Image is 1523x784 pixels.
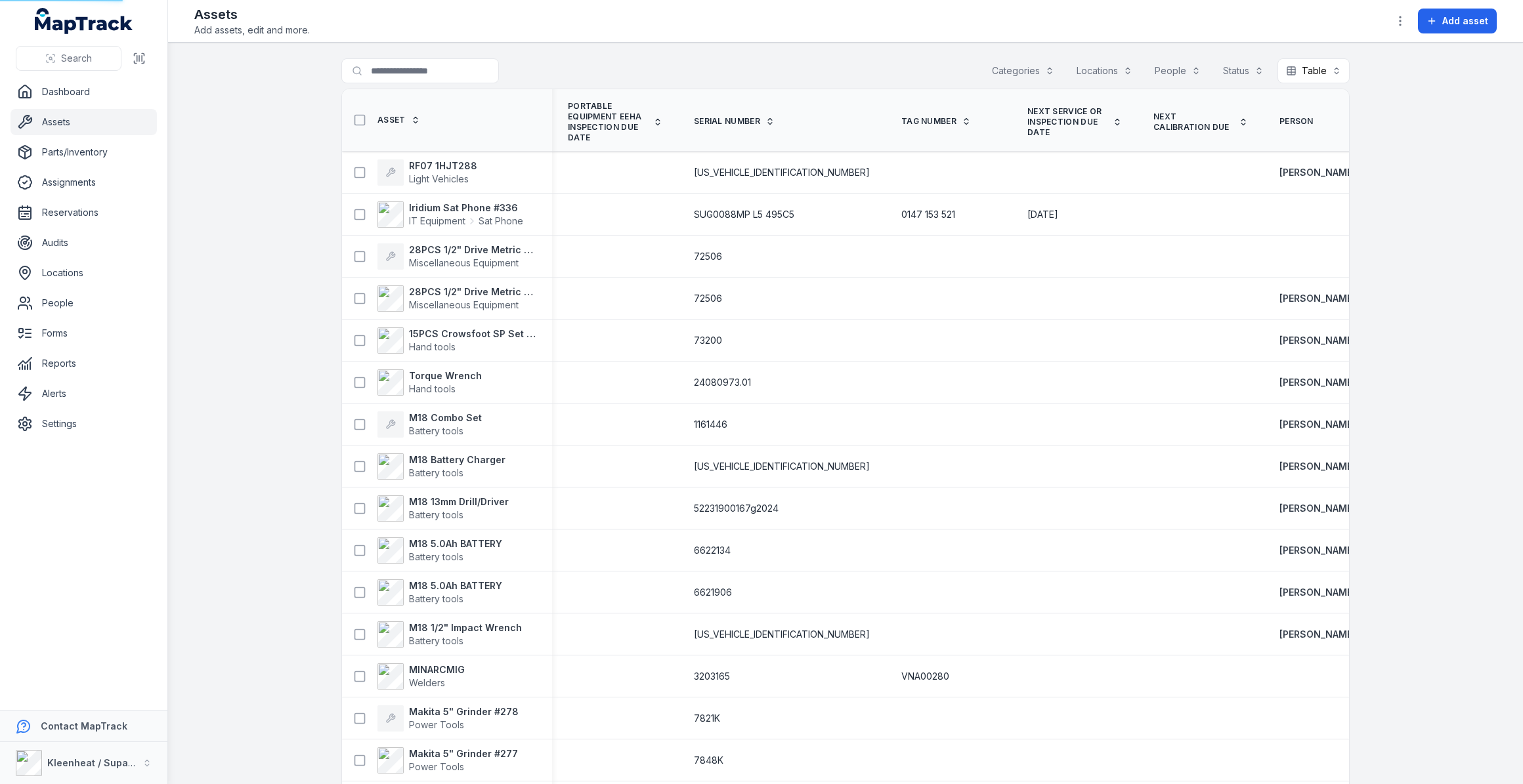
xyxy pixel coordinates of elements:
span: 72506 [694,292,722,305]
span: Battery tools [409,467,463,478]
a: Assets [11,109,157,135]
a: Assignments [11,169,157,196]
button: Locations [1068,58,1141,83]
a: Locations [11,260,157,286]
span: Portable Equipment EEHA Inspection Due Date [568,101,648,143]
a: Makita 5" Grinder #278Power Tools [377,705,519,732]
span: Serial Number [694,116,760,127]
a: Serial Number [694,116,775,127]
span: Search [61,52,92,65]
strong: M18 5.0Ah BATTERY [409,537,502,550]
strong: M18 Combo Set [409,411,482,424]
span: Add assets, edit and more. [194,24,310,37]
a: Makita 5" Grinder #277Power Tools [377,747,518,774]
a: M18 5.0Ah BATTERYBattery tools [377,537,502,564]
span: Add asset [1442,14,1488,28]
button: Search [16,46,121,71]
strong: MINARCMIG [409,663,465,676]
span: 6621906 [694,586,732,599]
strong: Kleenheat / Supagas [47,757,145,768]
strong: Makita 5" Grinder #278 [409,705,519,718]
button: Add asset [1418,9,1497,33]
a: Settings [11,411,157,437]
strong: Iridium Sat Phone #336 [409,201,523,215]
a: [PERSON_NAME] [1279,166,1356,179]
span: Battery tools [409,593,463,604]
a: M18 5.0Ah BATTERYBattery tools [377,579,502,606]
span: Next Service or Inspection Due Date [1027,106,1107,138]
span: 7848K [694,754,723,767]
span: Battery tools [409,509,463,520]
a: M18 Battery ChargerBattery tools [377,453,505,480]
time: 22/12/2025, 12:00:00 am [1027,208,1058,221]
span: Battery tools [409,635,463,646]
a: [PERSON_NAME] [1279,460,1356,473]
span: [US_VEHICLE_IDENTIFICATION_NUMBER] [694,460,870,473]
a: 28PCS 1/2" Drive Metric Standard and Deep Impact Socket SetMiscellaneous Equipment [377,285,536,312]
a: [PERSON_NAME] [1279,376,1356,389]
a: Alerts [11,381,157,407]
a: Tag Number [901,116,971,127]
span: 0147 153 521 [901,208,955,221]
span: 7821K [694,712,720,725]
span: 24080973.01 [694,376,751,389]
a: Torque WrenchHand tools [377,369,482,396]
button: People [1146,58,1209,83]
strong: 15PCS Crowsfoot SP Set Metric [409,327,536,340]
strong: [PERSON_NAME] [1279,628,1356,641]
span: Tag Number [901,116,956,127]
strong: Makita 5" Grinder #277 [409,747,518,760]
a: [PERSON_NAME] [1279,418,1356,431]
strong: M18 Battery Charger [409,453,505,466]
a: MapTrack [35,8,133,34]
strong: M18 1/2" Impact Wrench [409,621,522,634]
span: Sat Phone [479,215,523,228]
a: Parts/Inventory [11,139,157,165]
a: Next Service or Inspection Due Date [1027,106,1122,138]
a: Reservations [11,199,157,226]
a: M18 13mm Drill/DriverBattery tools [377,495,509,522]
a: RF07 1HJT288Light Vehicles [377,159,477,186]
span: VNA00280 [901,670,949,683]
span: 6622134 [694,544,731,557]
span: Battery tools [409,425,463,436]
span: Miscellaneous Equipment [409,299,519,310]
strong: [PERSON_NAME] [1279,544,1356,557]
a: Reports [11,350,157,377]
a: Asset [377,115,420,125]
a: [PERSON_NAME] [1279,334,1356,347]
a: Next Calibration Due [1153,112,1248,133]
button: Categories [983,58,1063,83]
button: Status [1214,58,1272,83]
span: Asset [377,115,406,125]
a: [PERSON_NAME] [1279,292,1356,305]
a: People [11,290,157,316]
span: SUG0088MP L5 495C5 [694,208,794,221]
span: 1161446 [694,418,727,431]
a: M18 1/2" Impact WrenchBattery tools [377,621,522,648]
a: [PERSON_NAME] [1279,586,1356,599]
span: [DATE] [1027,209,1058,220]
a: Dashboard [11,79,157,105]
span: IT Equipment [409,215,465,228]
strong: 28PCS 1/2" Drive Metric Standard and Deep Impact Socket Set [409,243,536,257]
strong: RF07 1HJT288 [409,159,477,173]
span: Hand tools [409,341,456,352]
span: 52231900167g2024 [694,502,779,515]
span: Power Tools [409,719,464,730]
span: Next Calibration Due [1153,112,1233,133]
span: 73200 [694,334,722,347]
h2: Assets [194,5,310,24]
strong: Torque Wrench [409,369,482,382]
span: Hand tools [409,383,456,394]
strong: M18 13mm Drill/Driver [409,495,509,508]
a: 28PCS 1/2" Drive Metric Standard and Deep Impact Socket SetMiscellaneous Equipment [377,243,536,270]
a: [PERSON_NAME] [1279,502,1356,515]
span: 3203165 [694,670,730,683]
